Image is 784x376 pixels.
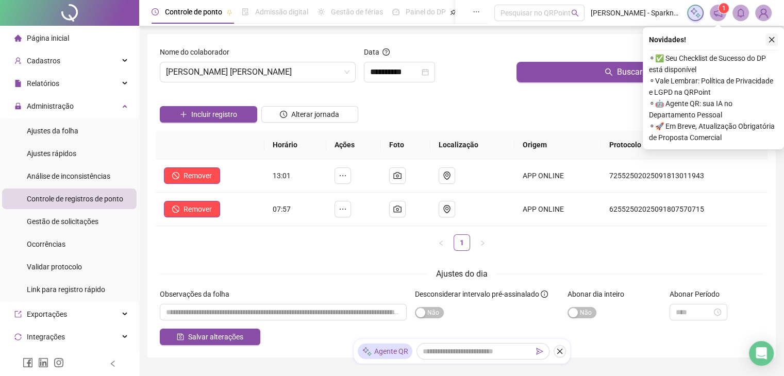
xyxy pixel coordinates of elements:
[27,240,65,248] span: Ocorrências
[273,205,291,213] span: 07:57
[736,8,745,18] span: bell
[242,8,249,15] span: file-done
[713,8,723,18] span: notification
[172,206,179,213] span: stop
[358,344,412,359] div: Agente QR
[514,193,601,226] td: APP ONLINE
[601,193,768,226] td: 62552502025091807570715
[27,217,98,226] span: Gestão de solicitações
[430,131,514,159] th: Localização
[177,333,184,340] span: save
[188,331,243,343] span: Salvar alterações
[406,8,446,16] span: Painel do DP
[479,240,486,246] span: right
[591,7,681,19] span: [PERSON_NAME] - Sparknet Telecomunicações Ltda
[184,203,212,215] span: Remover
[541,290,548,298] span: info-circle
[27,79,59,88] span: Relatórios
[14,102,22,110] span: lock
[339,172,347,180] span: ellipsis
[164,167,220,184] button: Remover
[291,109,339,120] span: Alterar jornada
[318,8,325,15] span: sun
[756,5,771,21] img: 79446
[27,34,69,42] span: Página inicial
[474,234,491,251] button: right
[536,348,543,355] span: send
[27,285,105,294] span: Link para registro rápido
[27,195,123,203] span: Controle de registros de ponto
[436,269,488,279] span: Ajustes do dia
[433,234,449,251] button: left
[722,5,726,12] span: 1
[605,68,613,76] span: search
[180,111,187,118] span: plus
[261,106,359,123] button: Alterar jornada
[27,57,60,65] span: Cadastros
[160,106,257,123] button: Incluir registro
[14,311,22,318] span: export
[768,36,775,43] span: close
[364,48,379,56] span: Data
[649,75,778,98] span: ⚬ Vale Lembrar: Política de Privacidade e LGPD na QRPoint
[14,57,22,64] span: user-add
[14,80,22,87] span: file
[166,62,349,82] span: SHEYLA STEFANY RODRIGUES MACHADO
[27,149,76,158] span: Ajustes rápidos
[454,234,470,251] li: 1
[109,360,116,367] span: left
[331,8,383,16] span: Gestão de férias
[362,346,372,357] img: sparkle-icon.fc2bf0ac1784a2077858766a79e2daf3.svg
[14,35,22,42] span: home
[516,62,763,82] button: Buscar registros
[54,357,64,368] span: instagram
[649,34,686,45] span: Novidades !
[443,205,451,213] span: environment
[152,8,159,15] span: clock-circle
[160,46,236,58] label: Nome do colaborador
[438,240,444,246] span: left
[273,172,291,180] span: 13:01
[27,263,82,271] span: Validar protocolo
[27,310,67,318] span: Exportações
[326,131,381,159] th: Ações
[601,159,768,193] td: 72552502025091813011943
[14,333,22,340] span: sync
[38,357,48,368] span: linkedin
[670,288,726,300] label: Abonar Período
[261,111,359,119] a: Alterar jornada
[172,172,179,179] span: stop
[164,201,220,217] button: Remover
[27,102,74,110] span: Administração
[165,8,222,16] span: Controle de ponto
[191,109,237,120] span: Incluir registro
[749,341,774,366] div: Open Intercom Messenger
[339,205,347,213] span: ellipsis
[226,9,232,15] span: pushpin
[184,170,212,181] span: Remover
[27,333,65,341] span: Integrações
[382,48,390,56] span: question-circle
[617,66,676,78] span: Buscar registros
[474,234,491,251] li: Próxima página
[27,172,110,180] span: Análise de inconsistências
[280,111,287,118] span: clock-circle
[690,7,701,19] img: sparkle-icon.fc2bf0ac1784a2077858766a79e2daf3.svg
[450,9,456,15] span: pushpin
[649,53,778,75] span: ⚬ ✅ Seu Checklist de Sucesso do DP está disponível
[392,8,399,15] span: dashboard
[649,98,778,121] span: ⚬ 🤖 Agente QR: sua IA no Departamento Pessoal
[719,3,729,13] sup: 1
[27,127,78,135] span: Ajustes da folha
[514,159,601,193] td: APP ONLINE
[649,121,778,143] span: ⚬ 🚀 Em Breve, Atualização Obrigatória de Proposta Comercial
[393,172,402,180] span: camera
[160,329,260,345] button: Salvar alterações
[255,8,308,16] span: Admissão digital
[23,357,33,368] span: facebook
[160,288,236,300] label: Observações da folha
[514,131,601,159] th: Origem
[473,8,480,15] span: ellipsis
[568,288,631,300] label: Abonar dia inteiro
[571,9,579,17] span: search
